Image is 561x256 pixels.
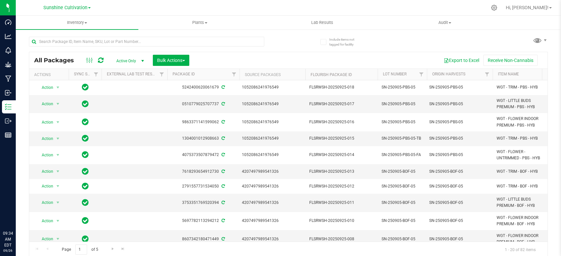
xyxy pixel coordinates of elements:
[482,69,493,80] a: Filter
[108,245,117,253] a: Go to the next page
[82,134,89,143] span: In Sync
[221,237,225,241] span: Sync from Compliance System
[429,200,491,206] div: Value 1: SN-250905-BOF-05
[54,134,62,143] span: select
[498,72,519,76] a: Item Name
[382,119,423,125] span: SN-250905-PBS-05
[54,118,62,127] span: select
[429,84,491,90] div: Value 1: SN-250905-PBS-05
[19,203,27,210] iframe: Resource center unread badge
[82,198,89,207] span: In Sync
[221,120,225,124] span: Sync from Compliance System
[221,184,225,188] span: Sync from Compliance System
[497,84,546,90] span: WGT - TRIM - PBS - HYB
[16,16,138,30] a: Inventory
[5,33,12,40] inline-svg: Analytics
[309,84,374,90] span: FLSRWSH-20250925-018
[56,245,104,255] span: Page of 5
[166,168,241,175] div: 7618293654912730
[242,183,303,189] div: Value 1: 4207497989541326
[242,135,303,142] div: Value 1: 1052086241976549
[36,83,54,92] span: Action
[36,150,54,160] span: Action
[5,104,12,110] inline-svg: Inventory
[309,200,374,206] span: FLSRWSH-20250925-011
[429,236,491,242] div: Value 1: SN-250905-BOF-05
[439,55,483,66] button: Export to Excel
[157,58,185,63] span: Bulk Actions
[3,248,13,253] p: 09/26
[242,152,303,158] div: Value 1: 1052086241976549
[34,72,66,77] div: Actions
[432,72,465,76] a: Origin Harvests
[483,55,538,66] button: Receive Non-Cannabis
[309,236,374,242] span: FLSRWSH-20250925-008
[429,183,491,189] div: Value 1: SN-250905-BOF-05
[36,167,54,176] span: Action
[5,132,12,138] inline-svg: Reports
[497,135,546,142] span: WGT - TRIM - PBS - HYB
[383,72,407,76] a: Lot Number
[36,234,54,244] span: Action
[166,135,241,142] div: 1304001012908663
[497,215,546,227] span: WGT - FLOWER INDOOR PREMIUM - BOF - HYB
[139,20,261,26] span: Plants
[54,234,62,244] span: select
[36,182,54,191] span: Action
[82,117,89,127] span: In Sync
[429,152,491,158] div: Value 1: SN-250905-PBS-05
[382,200,423,206] span: SN-250905-BOF-05
[5,19,12,26] inline-svg: Dashboard
[229,69,240,80] a: Filter
[54,182,62,191] span: select
[221,136,225,141] span: Sync from Compliance System
[382,236,423,242] span: SN-250905-BOF-05
[221,200,225,205] span: Sync from Compliance System
[166,152,241,158] div: 4075373507879472
[34,57,81,64] span: All Packages
[309,218,374,224] span: FLSRWSH-20250925-010
[429,218,491,224] div: Value 1: SN-250905-BOF-05
[82,167,89,176] span: In Sync
[54,198,62,207] span: select
[54,83,62,92] span: select
[382,152,423,158] span: SN-250905-PBS-05-FA
[309,119,374,125] span: FLSRWSH-20250925-016
[7,204,26,223] iframe: Resource center
[75,245,87,255] input: 1
[221,169,225,174] span: Sync from Compliance System
[221,85,225,89] span: Sync from Compliance System
[54,167,62,176] span: select
[311,72,352,77] a: Flourish Package ID
[384,20,506,26] span: Audit
[156,69,167,80] a: Filter
[242,218,303,224] div: Value 1: 4207497989541326
[166,119,241,125] div: 9863371141599062
[539,69,550,80] a: Filter
[382,135,423,142] span: SN-250905-PBS-05-TB
[5,75,12,82] inline-svg: Manufacturing
[429,135,491,142] div: Value 1: SN-250905-PBS-05
[382,168,423,175] span: SN-250905-BOF-05
[54,150,62,160] span: select
[309,183,374,189] span: FLSRWSH-20250925-012
[309,101,374,107] span: FLSRWSH-20250925-017
[382,183,423,189] span: SN-250905-BOF-05
[497,196,546,209] span: WGT - LITTLE BUDS PREMIUM - BOF - HYB
[36,118,54,127] span: Action
[221,102,225,106] span: Sync from Compliance System
[309,152,374,158] span: FLSRWSH-20250925-014
[107,72,158,76] a: External Lab Test Result
[382,101,423,107] span: SN-250905-PBS-05
[242,101,303,107] div: Value 1: 1052086241976549
[497,233,546,245] span: WGT - FLOWER INDOOR PREMIUM - BOF - HYB
[261,16,384,30] a: Lab Results
[166,218,241,224] div: 5697782113294212
[242,119,303,125] div: Value 1: 1052086241976549
[82,234,89,244] span: In Sync
[82,216,89,225] span: In Sync
[54,99,62,108] span: select
[242,168,303,175] div: Value 1: 4207497989541326
[309,135,374,142] span: FLSRWSH-20250925-015
[54,216,62,226] span: select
